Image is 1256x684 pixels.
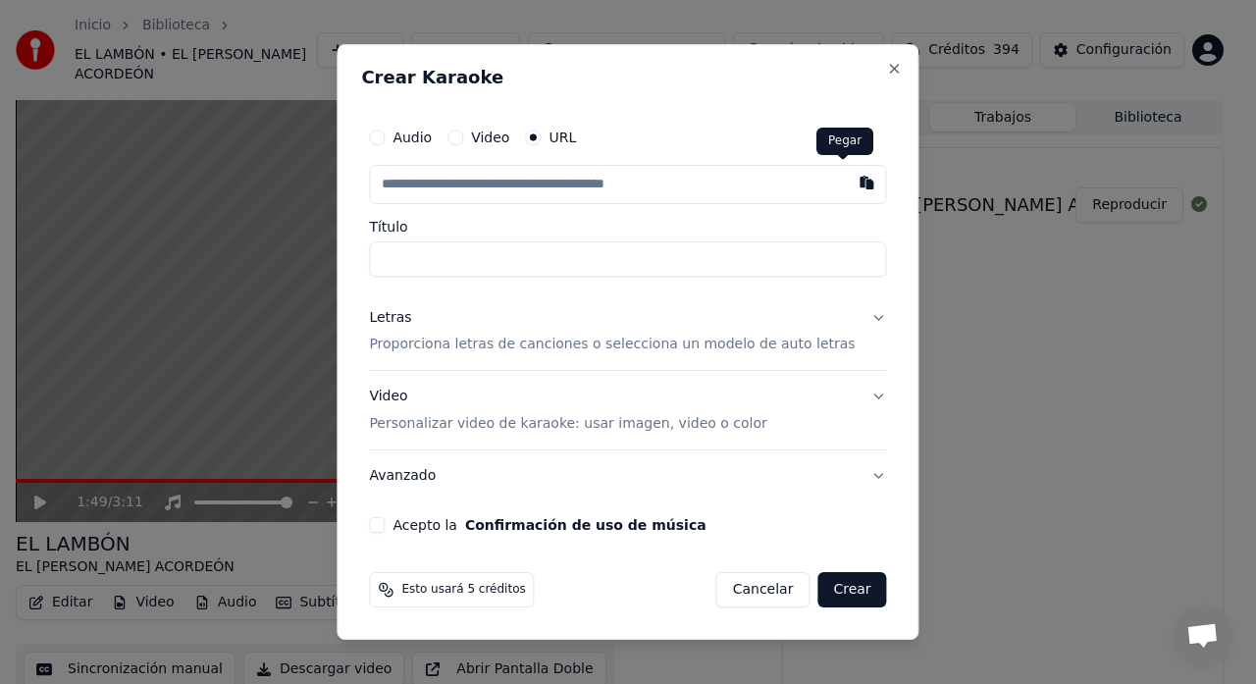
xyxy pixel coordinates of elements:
span: Esto usará 5 créditos [401,582,525,598]
p: Personalizar video de karaoke: usar imagen, video o color [369,414,766,434]
button: Acepto la [465,518,706,532]
label: Título [369,220,886,234]
div: Letras [369,308,411,328]
p: Proporciona letras de canciones o selecciona un modelo de auto letras [369,336,855,355]
button: VideoPersonalizar video de karaoke: usar imagen, video o color [369,372,886,450]
label: Audio [392,131,432,144]
button: LetrasProporciona letras de canciones o selecciona un modelo de auto letras [369,292,886,371]
button: Cancelar [716,572,811,607]
label: Acepto la [392,518,706,532]
div: Pegar [816,128,873,155]
h2: Crear Karaoke [361,69,894,86]
button: Crear [817,572,886,607]
div: Video [369,388,766,435]
label: Video [471,131,509,144]
label: URL [549,131,576,144]
button: Avanzado [369,450,886,501]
